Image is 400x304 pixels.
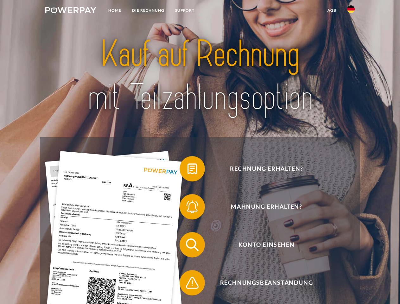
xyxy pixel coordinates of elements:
a: agb [322,5,342,16]
img: qb_bill.svg [184,161,200,177]
a: DIE RECHNUNG [127,5,170,16]
button: Mahnung erhalten? [180,194,344,219]
button: Rechnung erhalten? [180,156,344,181]
iframe: Button to launch messaging window [375,279,395,299]
button: Rechnungsbeanstandung [180,270,344,295]
img: qb_bell.svg [184,199,200,215]
span: Mahnung erhalten? [189,194,344,219]
span: Rechnung erhalten? [189,156,344,181]
img: title-powerpay_de.svg [60,30,340,121]
span: Rechnungsbeanstandung [189,270,344,295]
a: Home [103,5,127,16]
a: SUPPORT [170,5,200,16]
button: Konto einsehen [180,232,344,257]
img: qb_warning.svg [184,275,200,291]
span: Konto einsehen [189,232,344,257]
img: qb_search.svg [184,237,200,253]
img: de [347,5,355,13]
img: logo-powerpay-white.svg [45,7,96,13]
